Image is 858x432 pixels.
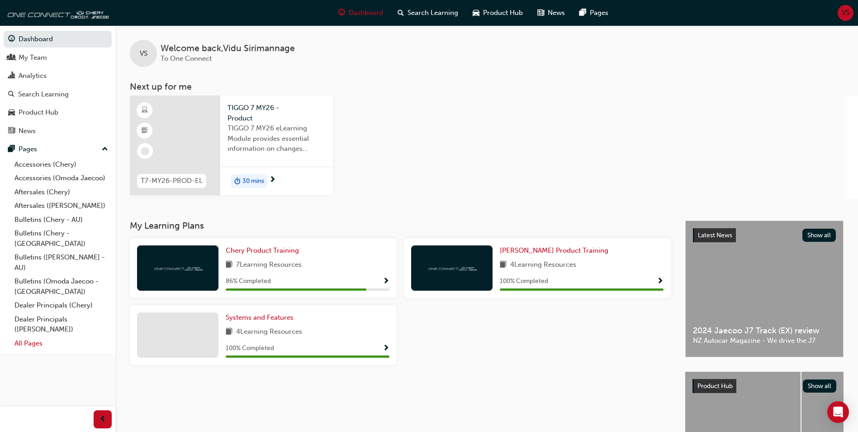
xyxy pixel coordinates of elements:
span: next-icon [269,176,276,184]
a: Dealer Principals ([PERSON_NAME]) [11,312,112,336]
a: T7-MY26-PROD-ELTIGGO 7 MY26 - ProductTIGGO 7 MY26 eLearning Module provides essential information... [130,96,333,195]
a: News [4,123,112,139]
span: 30 mins [242,176,264,187]
span: VS [842,8,849,18]
span: 4 Learning Resources [236,326,302,338]
span: booktick-icon [142,125,148,137]
span: Latest News [698,231,732,239]
span: 2024 Jaecoo J7 Track (EX) review [693,326,836,336]
span: prev-icon [100,414,106,425]
a: Search Learning [4,86,112,103]
span: Chery Product Training [226,246,299,254]
span: up-icon [102,144,108,155]
a: Bulletins (Chery - [GEOGRAPHIC_DATA]) [11,226,112,250]
span: 86 % Completed [226,276,271,287]
a: Aftersales (Chery) [11,185,112,199]
span: chart-icon [8,72,15,80]
button: Show Progress [657,276,664,287]
span: search-icon [398,7,404,19]
a: My Team [4,49,112,66]
a: Analytics [4,67,112,84]
button: Show all [802,229,836,242]
span: people-icon [8,54,15,62]
h3: My Learning Plans [130,221,671,231]
span: 100 % Completed [226,343,274,354]
a: search-iconSearch Learning [390,4,465,22]
div: Pages [19,144,37,154]
button: Pages [4,141,112,158]
span: pages-icon [8,145,15,154]
span: book-icon [226,259,232,271]
img: oneconnect [427,264,477,272]
a: Latest NewsShow all2024 Jaecoo J7 Track (EX) reviewNZ Autocar Magazine - We drive the J7. [685,221,844,357]
span: news-icon [537,7,544,19]
span: pages-icon [579,7,586,19]
a: guage-iconDashboard [331,4,390,22]
button: Show Progress [383,343,389,354]
span: TIGGO 7 MY26 eLearning Module provides essential information on changes introduced with the new M... [228,123,326,154]
a: Dealer Principals (Chery) [11,298,112,312]
span: Show Progress [383,278,389,286]
span: car-icon [8,109,15,117]
div: Analytics [19,71,47,81]
span: guage-icon [338,7,345,19]
span: NZ Autocar Magazine - We drive the J7. [693,336,836,346]
span: learningResourceType_ELEARNING-icon [142,105,148,116]
span: T7-MY26-PROD-EL [141,176,203,186]
img: oneconnect [5,4,109,22]
a: Dashboard [4,31,112,48]
span: Search Learning [408,8,458,18]
span: book-icon [500,259,507,271]
span: Show Progress [657,278,664,286]
div: News [19,126,36,136]
span: duration-icon [234,175,241,187]
button: Show Progress [383,276,389,287]
div: Product Hub [19,107,58,118]
span: 7 Learning Resources [236,259,302,271]
span: Dashboard [349,8,383,18]
span: 100 % Completed [500,276,548,287]
a: Product HubShow all [692,379,836,394]
span: News [548,8,565,18]
span: VS [140,48,147,59]
a: Bulletins (Omoda Jaecoo - [GEOGRAPHIC_DATA]) [11,274,112,298]
span: learningRecordVerb_NONE-icon [141,147,149,155]
a: car-iconProduct Hub [465,4,530,22]
a: news-iconNews [530,4,572,22]
h3: Next up for me [115,82,858,92]
span: 4 Learning Resources [510,259,576,271]
span: guage-icon [8,35,15,43]
button: Show all [803,379,837,393]
span: TIGGO 7 MY26 - Product [228,103,326,123]
span: Product Hub [483,8,523,18]
a: Systems and Features [226,312,297,323]
a: Chery Product Training [226,245,303,256]
a: Latest NewsShow all [693,228,836,243]
span: Systems and Features [226,313,294,322]
div: Search Learning [18,89,69,100]
a: All Pages [11,336,112,350]
span: Product Hub [697,382,733,390]
a: Bulletins ([PERSON_NAME] - AU) [11,250,112,274]
a: Product Hub [4,104,112,121]
button: VS [838,5,853,21]
span: Pages [590,8,608,18]
button: DashboardMy TeamAnalyticsSearch LearningProduct HubNews [4,29,112,141]
span: [PERSON_NAME] Product Training [500,246,608,254]
a: [PERSON_NAME] Product Training [500,245,612,256]
a: pages-iconPages [572,4,616,22]
span: To One Connect [161,54,212,62]
span: car-icon [473,7,479,19]
span: Show Progress [383,345,389,353]
div: My Team [19,53,47,63]
img: oneconnect [153,264,203,272]
span: book-icon [226,326,232,338]
a: Bulletins (Chery - AU) [11,213,112,227]
a: Aftersales ([PERSON_NAME]) [11,199,112,213]
div: Open Intercom Messenger [827,401,849,423]
a: Accessories (Chery) [11,158,112,172]
span: search-icon [8,91,14,99]
a: Accessories (Omoda Jaecoo) [11,171,112,185]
